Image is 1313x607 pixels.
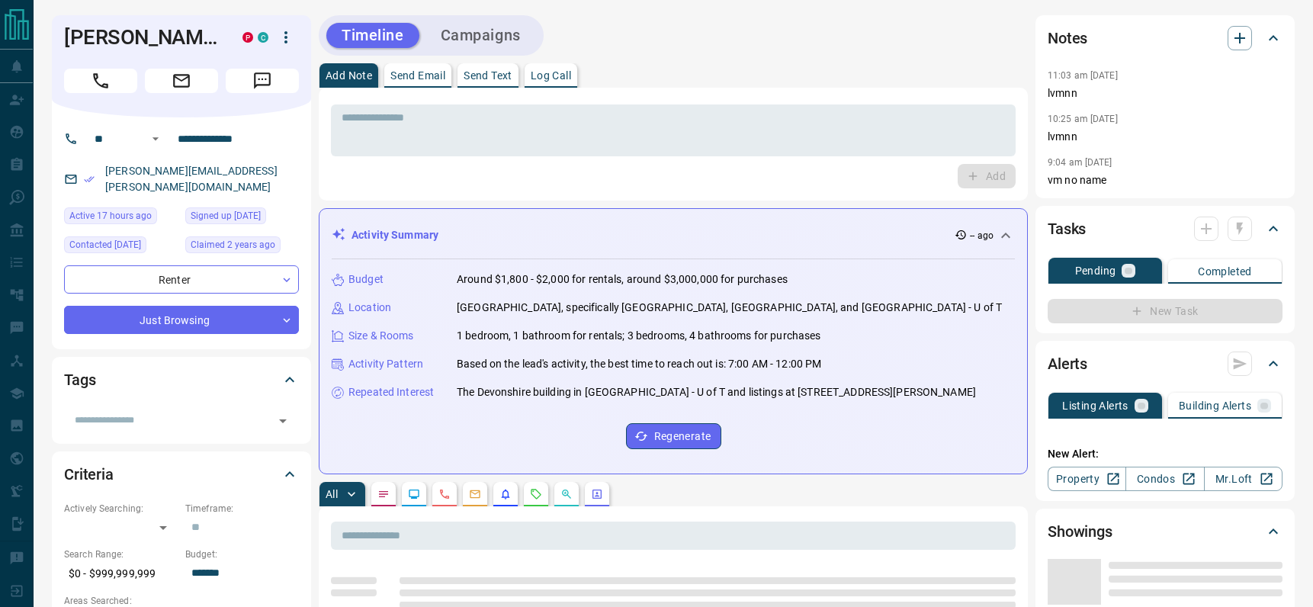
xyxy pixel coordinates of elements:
p: Based on the lead's activity, the best time to reach out is: 7:00 AM - 12:00 PM [457,356,821,372]
p: Activity Summary [352,227,438,243]
div: Fri May 19 2023 [64,236,178,258]
h2: Criteria [64,462,114,487]
p: [GEOGRAPHIC_DATA], specifically [GEOGRAPHIC_DATA], [GEOGRAPHIC_DATA], and [GEOGRAPHIC_DATA] - U of T [457,300,1002,316]
svg: Calls [438,488,451,500]
svg: Lead Browsing Activity [408,488,420,500]
button: Open [146,130,165,148]
div: Thu May 18 2023 [185,236,299,258]
p: Pending [1075,265,1116,276]
div: Tue Aug 12 2025 [64,207,178,229]
div: Showings [1048,513,1283,550]
span: Message [226,69,299,93]
div: Tags [64,361,299,398]
div: Alerts [1048,345,1283,382]
div: Just Browsing [64,306,299,334]
p: Around $1,800 - $2,000 for rentals, around $3,000,000 for purchases [457,271,788,287]
p: Budget [348,271,384,287]
h2: Alerts [1048,352,1087,376]
p: vm no name [1048,172,1283,188]
p: Completed [1198,266,1252,277]
span: Signed up [DATE] [191,208,261,223]
p: Send Text [464,70,512,81]
p: 1 bedroom, 1 bathroom for rentals; 3 bedrooms, 4 bathrooms for purchases [457,328,820,344]
span: Active 17 hours ago [69,208,152,223]
div: Renter [64,265,299,294]
p: -- ago [970,229,994,242]
p: Actively Searching: [64,502,178,515]
div: Activity Summary-- ago [332,221,1015,249]
div: Tasks [1048,210,1283,247]
p: Timeframe: [185,502,299,515]
div: Notes [1048,20,1283,56]
h2: Notes [1048,26,1087,50]
p: Building Alerts [1179,400,1251,411]
div: property.ca [242,32,253,43]
h2: Tags [64,368,95,392]
a: [PERSON_NAME][EMAIL_ADDRESS][PERSON_NAME][DOMAIN_NAME] [105,165,278,193]
p: All [326,489,338,499]
p: lvmnn [1048,129,1283,145]
h2: Showings [1048,519,1112,544]
svg: Listing Alerts [499,488,512,500]
a: Property [1048,467,1126,491]
p: Repeated Interest [348,384,434,400]
p: Add Note [326,70,372,81]
p: 10:25 am [DATE] [1048,114,1118,124]
p: Send Email [390,70,445,81]
h2: Tasks [1048,217,1086,241]
button: Campaigns [425,23,536,48]
p: 9:04 am [DATE] [1048,157,1112,168]
svg: Requests [530,488,542,500]
p: lvmnn [1048,85,1283,101]
button: Timeline [326,23,419,48]
span: Claimed 2 years ago [191,237,275,252]
div: condos.ca [258,32,268,43]
p: 11:03 am [DATE] [1048,70,1118,81]
p: $0 - $999,999,999 [64,561,178,586]
p: Search Range: [64,548,178,561]
p: The Devonshire building in [GEOGRAPHIC_DATA] - U of T and listings at [STREET_ADDRESS][PERSON_NAME] [457,384,976,400]
button: Regenerate [626,423,721,449]
svg: Email Verified [84,174,95,185]
button: Open [272,410,294,432]
p: New Alert: [1048,446,1283,462]
p: Size & Rooms [348,328,414,344]
p: Log Call [531,70,571,81]
p: Activity Pattern [348,356,423,372]
svg: Notes [377,488,390,500]
div: Criteria [64,456,299,493]
span: Email [145,69,218,93]
p: Location [348,300,391,316]
span: Contacted [DATE] [69,237,141,252]
p: Budget: [185,548,299,561]
a: Mr.Loft [1204,467,1283,491]
div: Mon Nov 13 2017 [185,207,299,229]
p: Listing Alerts [1062,400,1128,411]
svg: Opportunities [560,488,573,500]
span: Call [64,69,137,93]
svg: Agent Actions [591,488,603,500]
svg: Emails [469,488,481,500]
h1: [PERSON_NAME] [64,25,220,50]
a: Condos [1125,467,1204,491]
